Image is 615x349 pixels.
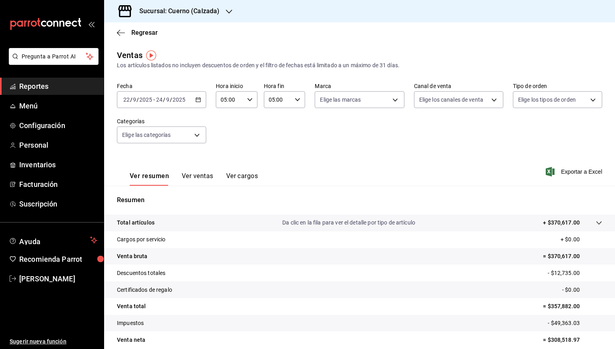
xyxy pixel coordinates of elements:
[122,131,171,139] span: Elige las categorías
[117,252,147,261] p: Venta bruta
[130,172,258,186] div: navigation tabs
[513,83,602,89] label: Tipo de orden
[117,286,172,294] p: Certificados de regalo
[130,172,169,186] button: Ver resumen
[88,21,94,27] button: open_drawer_menu
[172,96,186,103] input: ----
[6,58,98,66] a: Pregunta a Parrot AI
[117,29,158,36] button: Regresar
[163,96,165,103] span: /
[547,167,602,177] button: Exportar a Excel
[19,199,97,209] span: Suscripción
[9,48,98,65] button: Pregunta a Parrot AI
[264,83,305,89] label: Hora fin
[130,96,133,103] span: /
[166,96,170,103] input: --
[543,302,602,311] p: = $357,882.00
[117,302,146,311] p: Venta total
[518,96,576,104] span: Elige los tipos de orden
[414,83,503,89] label: Canal de venta
[156,96,163,103] input: --
[137,96,139,103] span: /
[543,336,602,344] p: = $308,518.97
[19,179,97,190] span: Facturación
[19,140,97,150] span: Personal
[562,286,602,294] p: - $0.00
[133,6,219,16] h3: Sucursal: Cuerno (Calzada)
[419,96,483,104] span: Elige los canales de venta
[117,235,166,244] p: Cargos por servicio
[19,273,97,284] span: [PERSON_NAME]
[19,81,97,92] span: Reportes
[19,235,87,245] span: Ayuda
[123,96,130,103] input: --
[170,96,172,103] span: /
[117,269,165,277] p: Descuentos totales
[315,83,404,89] label: Marca
[543,219,580,227] p: + $370,617.00
[117,49,143,61] div: Ventas
[22,52,86,61] span: Pregunta a Parrot AI
[133,96,137,103] input: --
[182,172,213,186] button: Ver ventas
[117,319,144,327] p: Impuestos
[117,336,145,344] p: Venta neta
[117,118,206,124] label: Categorías
[117,83,206,89] label: Fecha
[117,219,155,227] p: Total artículos
[561,235,602,244] p: + $0.00
[282,219,415,227] p: Da clic en la fila para ver el detalle por tipo de artículo
[10,337,97,346] span: Sugerir nueva función
[19,254,97,265] span: Recomienda Parrot
[216,83,257,89] label: Hora inicio
[117,195,602,205] p: Resumen
[19,100,97,111] span: Menú
[548,319,602,327] p: - $49,363.03
[543,252,602,261] p: = $370,617.00
[320,96,361,104] span: Elige las marcas
[19,159,97,170] span: Inventarios
[146,50,156,60] img: Tooltip marker
[131,29,158,36] span: Regresar
[548,269,602,277] p: - $12,735.00
[226,172,258,186] button: Ver cargos
[139,96,153,103] input: ----
[19,120,97,131] span: Configuración
[117,61,602,70] div: Los artículos listados no incluyen descuentos de orden y el filtro de fechas está limitado a un m...
[153,96,155,103] span: -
